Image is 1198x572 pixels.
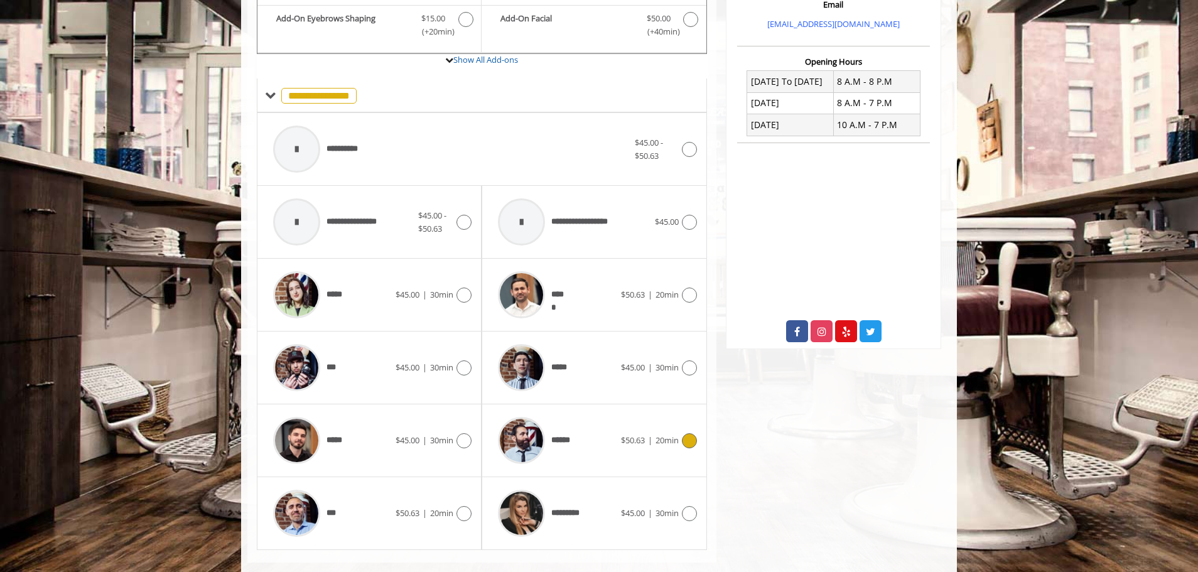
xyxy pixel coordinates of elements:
[430,362,453,373] span: 30min
[423,507,427,519] span: |
[656,434,679,446] span: 20min
[430,289,453,300] span: 30min
[488,12,699,41] label: Add-On Facial
[396,507,419,519] span: $50.63
[276,12,409,38] b: Add-On Eyebrows Shaping
[833,71,920,92] td: 8 A.M - 8 P.M
[415,25,452,38] span: (+20min )
[833,114,920,136] td: 10 A.M - 7 P.M
[500,12,634,38] b: Add-On Facial
[396,289,419,300] span: $45.00
[656,362,679,373] span: 30min
[647,12,671,25] span: $50.00
[453,54,518,65] a: Show All Add-ons
[418,210,446,234] span: $45.00 - $50.63
[737,57,930,66] h3: Opening Hours
[621,362,645,373] span: $45.00
[423,289,427,300] span: |
[430,434,453,446] span: 30min
[648,434,652,446] span: |
[635,137,663,161] span: $45.00 - $50.63
[648,507,652,519] span: |
[747,71,834,92] td: [DATE] To [DATE]
[747,114,834,136] td: [DATE]
[423,434,427,446] span: |
[621,434,645,446] span: $50.63
[421,12,445,25] span: $15.00
[430,507,453,519] span: 20min
[396,434,419,446] span: $45.00
[767,18,900,30] a: [EMAIL_ADDRESS][DOMAIN_NAME]
[264,12,475,41] label: Add-On Eyebrows Shaping
[655,216,679,227] span: $45.00
[423,362,427,373] span: |
[396,362,419,373] span: $45.00
[648,362,652,373] span: |
[621,289,645,300] span: $50.63
[621,507,645,519] span: $45.00
[640,25,677,38] span: (+40min )
[656,289,679,300] span: 20min
[656,507,679,519] span: 30min
[833,92,920,114] td: 8 A.M - 7 P.M
[747,92,834,114] td: [DATE]
[648,289,652,300] span: |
